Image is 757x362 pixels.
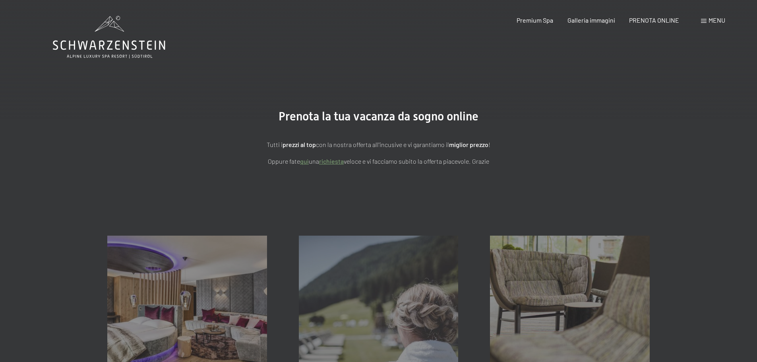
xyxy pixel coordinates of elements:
a: Premium Spa [517,16,553,24]
a: PRENOTA ONLINE [629,16,679,24]
p: Tutti i con la nostra offerta all'incusive e vi garantiamo il ! [180,139,577,150]
span: Prenota la tua vacanza da sogno online [279,109,478,123]
a: richiesta [319,157,344,165]
a: quì [300,157,309,165]
a: Galleria immagini [567,16,615,24]
span: Menu [709,16,725,24]
p: Oppure fate una veloce e vi facciamo subito la offerta piacevole. Grazie [180,156,577,166]
strong: miglior prezzo [449,141,488,148]
strong: prezzi al top [283,141,316,148]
